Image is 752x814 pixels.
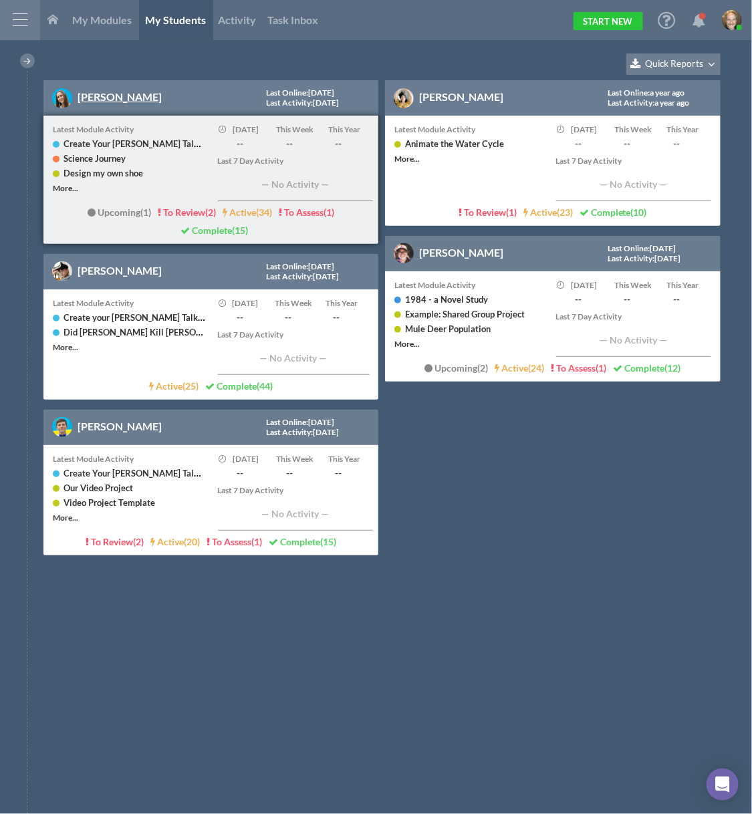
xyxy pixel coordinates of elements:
[52,261,72,281] img: image
[64,153,126,164] a: Science Journey
[279,207,334,218] a: To Assess(1)
[207,536,262,547] a: To Assess(1)
[394,154,420,164] a: More...
[419,90,503,103] a: [PERSON_NAME]
[523,207,573,218] a: Active(23)
[73,13,132,26] span: My Modules
[271,466,307,480] span: --
[146,13,207,26] span: My Students
[658,292,695,306] span: --
[266,98,311,108] span: Last Activity
[52,88,72,108] img: image
[218,327,370,342] div: Last 7 Day Activity
[88,207,151,218] a: Upcoming(1)
[52,417,72,437] img: image
[560,292,597,306] span: --
[53,342,78,352] a: More...
[560,122,609,136] div: [DATE]
[218,13,256,26] span: Activity
[270,310,307,324] span: --
[218,497,373,531] div: — No Activity —
[551,362,606,374] a: To Assess(1)
[223,207,272,218] a: Active(34)
[64,311,251,323] a: Create your [PERSON_NAME] Talk - Demo Crew
[326,298,358,308] span: This Year
[268,13,319,26] span: Task Inbox
[64,138,215,149] a: Create Your [PERSON_NAME] Talk-----
[222,296,269,310] div: [DATE]
[222,310,259,324] span: --
[64,467,215,479] a: Create Your [PERSON_NAME] Talk-----
[78,90,162,103] a: [PERSON_NAME]
[320,136,357,150] span: --
[658,136,695,150] span: --
[218,168,373,201] div: — No Activity —
[608,88,691,98] div: : a year ago
[645,58,703,70] span: Quick Reports
[86,536,144,547] a: To Review(2)
[158,207,216,218] a: To Review(2)
[609,136,646,150] span: --
[53,513,78,523] a: More...
[266,88,306,98] span: Last Online
[328,454,360,464] span: This Year
[266,88,340,98] div: : [DATE]
[205,380,273,392] a: Complete(44)
[218,483,373,497] div: Last 7 Day Activity
[78,264,162,277] a: [PERSON_NAME]
[64,326,378,337] a: Did [PERSON_NAME] Kill [PERSON_NAME]? A Lesson in Civilized vs. Uncivilized
[580,207,647,218] a: Complete(10)
[556,323,711,357] div: — No Activity —
[608,88,648,98] span: Last Online
[180,225,248,236] a: Complete(15)
[394,339,420,349] a: More...
[608,98,653,108] span: Last Activity
[574,12,643,30] a: Start New
[320,466,357,480] span: --
[615,124,652,134] span: This Week
[608,98,690,108] div: : a year ago
[556,168,711,201] div: — No Activity —
[266,262,340,271] div: : [DATE]
[64,168,143,178] a: Design my own shoe
[222,452,271,466] div: [DATE]
[150,536,200,547] a: Active(20)
[277,454,314,464] span: This Week
[608,253,653,263] span: Last Activity
[218,342,370,375] div: — No Activity —
[394,122,549,136] div: Latest Module Activity
[394,243,414,263] img: image
[405,323,491,334] a: Mule Deer Population
[328,124,360,134] span: This Year
[222,136,259,150] span: --
[666,124,699,134] span: This Year
[266,427,311,437] span: Last Activity
[53,296,211,310] div: Latest Module Activity
[266,261,306,271] span: Last Online
[64,483,133,493] a: Our Video Project
[405,138,504,149] a: Animate the Water Cycle
[53,183,78,193] a: More...
[608,243,648,253] span: Last Online
[318,310,355,324] span: --
[608,254,681,263] div: : [DATE]
[266,271,311,281] span: Last Activity
[269,536,336,547] a: Complete(15)
[459,207,517,218] a: To Review(1)
[149,380,199,392] a: Active(25)
[666,280,699,290] span: This Year
[560,136,597,150] span: --
[266,428,339,437] div: : [DATE]
[266,418,340,427] div: : [DATE]
[424,362,488,374] a: Upcoming(2)
[53,122,211,136] div: Latest Module Activity
[556,154,711,168] div: Last 7 Day Activity
[266,417,306,427] span: Last Online
[271,136,307,150] span: --
[556,309,711,323] div: Last 7 Day Activity
[405,294,488,305] a: 1984 - a Novel Study
[495,362,544,374] a: Active(24)
[405,309,525,319] a: Example: Shared Group Project
[222,122,271,136] div: [DATE]
[419,246,503,259] a: [PERSON_NAME]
